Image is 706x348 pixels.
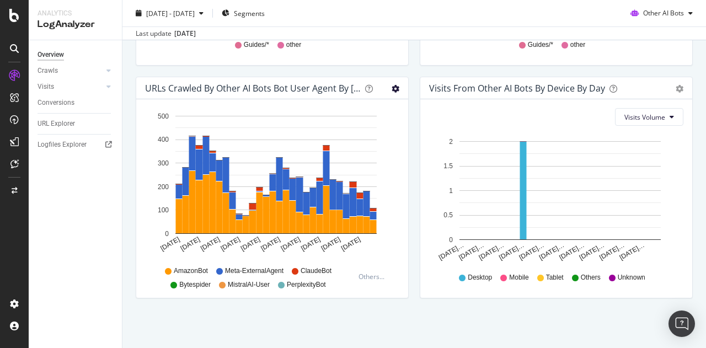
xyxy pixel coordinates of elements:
button: Segments [217,4,269,22]
text: [DATE] [280,235,302,253]
div: Analytics [38,9,113,18]
span: Guides/* [528,40,553,50]
text: [DATE] [159,235,181,253]
div: Overview [38,49,64,61]
span: Other AI Bots [643,8,684,18]
text: 200 [158,183,169,191]
text: [DATE] [340,235,362,253]
div: Logfiles Explorer [38,139,87,151]
text: 0 [449,236,453,244]
text: 2 [449,138,453,146]
text: [DATE] [220,235,242,253]
text: 500 [158,113,169,120]
a: Conversions [38,97,114,109]
a: URL Explorer [38,118,114,130]
span: Visits Volume [624,113,665,122]
span: Segments [234,8,265,18]
text: [DATE] [239,235,261,253]
div: [DATE] [174,29,196,39]
text: [DATE] [320,235,342,253]
span: Unknown [618,273,645,282]
span: MistralAI-User [228,280,270,290]
div: Conversions [38,97,74,109]
span: Meta-ExternalAgent [225,266,284,276]
div: URLs Crawled by Other AI Bots bot User Agent By [PERSON_NAME] [145,83,361,94]
span: Guides/* [244,40,269,50]
a: Logfiles Explorer [38,139,114,151]
svg: A chart. [429,135,681,263]
text: 0.5 [443,211,453,219]
text: 400 [158,136,169,144]
span: [DATE] - [DATE] [146,8,195,18]
div: URL Explorer [38,118,75,130]
text: 1 [449,187,453,195]
text: [DATE] [179,235,201,253]
span: Bytespider [179,280,211,290]
span: other [570,40,585,50]
text: 300 [158,159,169,167]
div: gear [676,85,683,93]
text: [DATE] [199,235,221,253]
text: 100 [158,206,169,214]
div: Visits From Other AI Bots By Device By Day [429,83,605,94]
div: LogAnalyzer [38,18,113,31]
text: 1.5 [443,162,453,170]
div: Last update [136,29,196,39]
div: Crawls [38,65,58,77]
text: [DATE] [259,235,281,253]
button: Other AI Bots [626,4,697,22]
button: Visits Volume [615,108,683,126]
div: Visits [38,81,54,93]
span: Tablet [546,273,564,282]
span: ClaudeBot [301,266,331,276]
span: Others [581,273,601,282]
text: [DATE] [299,235,322,253]
div: Others... [359,272,389,281]
span: PerplexityBot [287,280,326,290]
a: Visits [38,81,103,93]
a: Overview [38,49,114,61]
div: gear [392,85,399,93]
svg: A chart. [145,108,397,261]
button: [DATE] - [DATE] [131,4,208,22]
span: other [286,40,301,50]
div: Open Intercom Messenger [668,310,695,337]
text: 0 [165,230,169,238]
a: Crawls [38,65,103,77]
span: AmazonBot [174,266,208,276]
span: Desktop [468,273,492,282]
span: Mobile [509,273,528,282]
